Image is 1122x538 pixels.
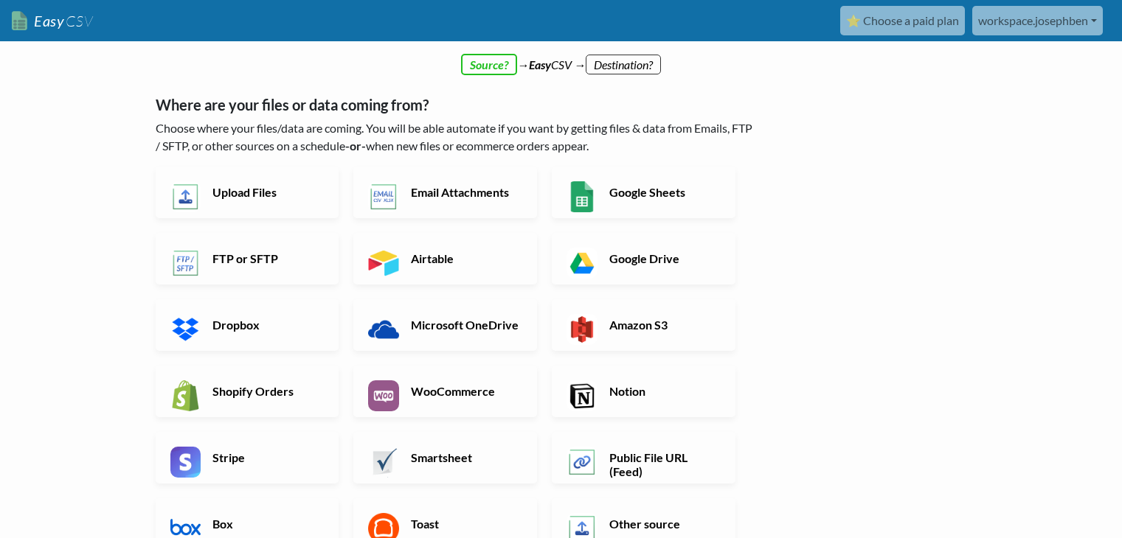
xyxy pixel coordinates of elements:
h6: Box [209,517,325,531]
img: Smartsheet App & API [368,447,399,478]
img: Shopify App & API [170,380,201,411]
a: Dropbox [156,299,339,351]
h6: Microsoft OneDrive [407,318,523,332]
h6: WooCommerce [407,384,523,398]
p: Choose where your files/data are coming. You will be able automate if you want by getting files &... [156,119,757,155]
img: FTP or SFTP App & API [170,248,201,279]
img: Email New CSV or XLSX File App & API [368,181,399,212]
a: Google Drive [552,233,735,284]
h6: Toast [407,517,523,531]
h6: Amazon S3 [606,318,721,332]
img: Amazon S3 App & API [567,314,598,345]
img: Dropbox App & API [170,314,201,345]
h5: Where are your files or data coming from? [156,96,757,113]
h6: Other source [606,517,721,531]
b: -or- [345,139,366,153]
a: Google Sheets [552,167,735,218]
a: EasyCSV [12,6,93,36]
h6: Notion [606,384,721,398]
a: Upload Files [156,167,339,218]
h6: Stripe [209,450,325,464]
h6: Shopify Orders [209,384,325,398]
h6: Airtable [407,251,523,265]
img: Upload Files App & API [170,181,201,212]
a: FTP or SFTP [156,233,339,284]
img: Stripe App & API [170,447,201,478]
a: Microsoft OneDrive [353,299,537,351]
img: Airtable App & API [368,248,399,279]
h6: Public File URL (Feed) [606,450,721,478]
a: Email Attachments [353,167,537,218]
a: WooCommerce [353,366,537,417]
h6: Dropbox [209,318,325,332]
h6: Email Attachments [407,185,523,199]
h6: Google Sheets [606,185,721,199]
img: Google Drive App & API [567,248,598,279]
a: Smartsheet [353,432,537,483]
a: ⭐ Choose a paid plan [840,6,965,35]
a: Amazon S3 [552,299,735,351]
a: workspace.josephben [972,6,1103,35]
h6: Upload Files [209,185,325,199]
img: Microsoft OneDrive App & API [368,314,399,345]
h6: Google Drive [606,251,721,265]
h6: FTP or SFTP [209,251,325,265]
img: WooCommerce App & API [368,380,399,411]
img: Notion App & API [567,380,598,411]
h6: Smartsheet [407,450,523,464]
img: Public File URL App & API [567,447,598,478]
a: Airtable [353,233,537,284]
img: Google Sheets App & API [567,181,598,212]
a: Public File URL (Feed) [552,432,735,483]
a: Shopify Orders [156,366,339,417]
div: → CSV → [141,41,982,74]
a: Stripe [156,432,339,483]
a: Notion [552,366,735,417]
span: CSV [64,12,93,30]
